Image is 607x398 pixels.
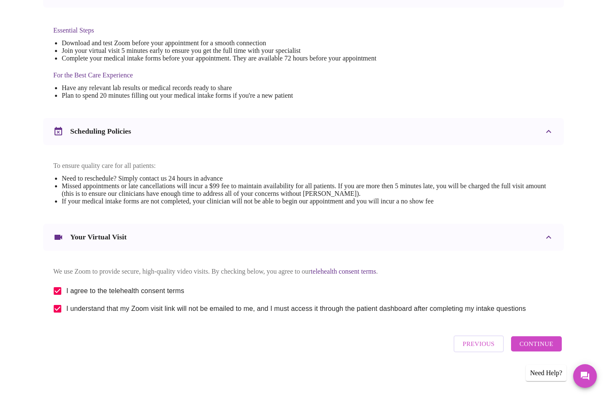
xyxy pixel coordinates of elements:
li: Complete your medical intake forms before your appointment. They are available 72 hours before yo... [62,55,376,62]
button: Previous [454,335,504,352]
h3: Scheduling Policies [70,127,131,136]
li: Missed appointments or late cancellations will incur a $99 fee to maintain availability for all p... [62,182,554,198]
span: Continue [520,338,553,349]
h4: Essential Steps [53,27,376,34]
span: Previous [463,338,495,349]
li: Plan to spend 20 minutes filling out your medical intake forms if you're a new patient [62,92,376,99]
p: To ensure quality care for all patients: [53,162,554,170]
li: Download and test Zoom before your appointment for a smooth connection [62,39,376,47]
div: Need Help? [526,365,566,381]
div: Your Virtual Visit [43,224,564,251]
p: We use Zoom to provide secure, high-quality video visits. By checking below, you agree to our . [53,268,554,275]
li: Need to reschedule? Simply contact us 24 hours in advance [62,175,554,182]
li: Have any relevant lab results or medical records ready to share [62,84,376,92]
li: If your medical intake forms are not completed, your clinician will not be able to begin our appo... [62,198,554,205]
a: telehealth consent terms [311,268,376,275]
li: Join your virtual visit 5 minutes early to ensure you get the full time with your specialist [62,47,376,55]
h3: Your Virtual Visit [70,233,127,242]
div: Scheduling Policies [43,118,564,145]
button: Messages [573,364,597,388]
button: Continue [511,336,562,351]
h4: For the Best Care Experience [53,71,376,79]
span: I agree to the telehealth consent terms [66,286,184,296]
span: I understand that my Zoom visit link will not be emailed to me, and I must access it through the ... [66,304,526,314]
